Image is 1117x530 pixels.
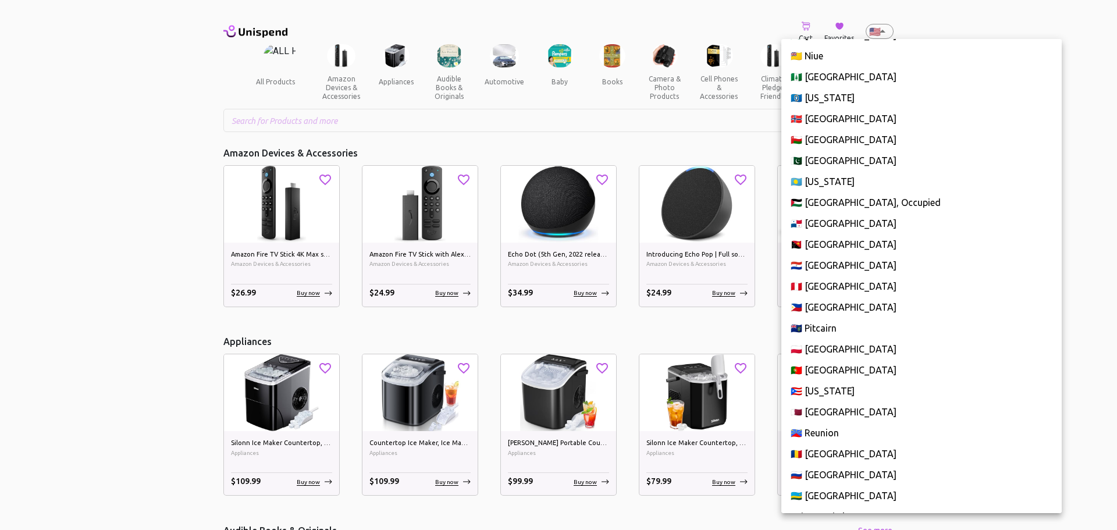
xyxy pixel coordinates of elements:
li: 🇳🇴 [GEOGRAPHIC_DATA] [781,108,1062,129]
li: 🇵🇾 [GEOGRAPHIC_DATA] [781,255,1062,276]
li: 🇵🇭 [GEOGRAPHIC_DATA] [781,297,1062,318]
li: 🇵🇳 Pitcairn [781,318,1062,339]
li: 🇵🇹 [GEOGRAPHIC_DATA] [781,360,1062,380]
li: 🇵🇷 [US_STATE] [781,380,1062,401]
li: 🇵🇪 [GEOGRAPHIC_DATA] [781,276,1062,297]
li: 🇴🇲 [GEOGRAPHIC_DATA] [781,129,1062,150]
li: 🇵🇱 [GEOGRAPHIC_DATA] [781,339,1062,360]
li: 🇵🇦 [GEOGRAPHIC_DATA] [781,213,1062,234]
li: 🇶🇦 [GEOGRAPHIC_DATA] [781,401,1062,422]
li: 🇷🇼 [GEOGRAPHIC_DATA] [781,485,1062,506]
li: 🇳🇫 [GEOGRAPHIC_DATA] [781,66,1062,87]
li: 🇲🇵 [US_STATE] [781,87,1062,108]
li: 🇵🇼 [US_STATE] [781,171,1062,192]
li: 🇷🇴 [GEOGRAPHIC_DATA] [781,443,1062,464]
li: 🇵🇸 [GEOGRAPHIC_DATA], Occupied [781,192,1062,213]
li: Saint Barthelemy [781,506,1062,527]
li: 🇷🇺 [GEOGRAPHIC_DATA] [781,464,1062,485]
li: 🇵🇰 [GEOGRAPHIC_DATA] [781,150,1062,171]
li: 🇵🇬 [GEOGRAPHIC_DATA] [781,234,1062,255]
li: 🇳🇺 Niue [781,45,1062,66]
li: 🇷🇪 Reunion [781,422,1062,443]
